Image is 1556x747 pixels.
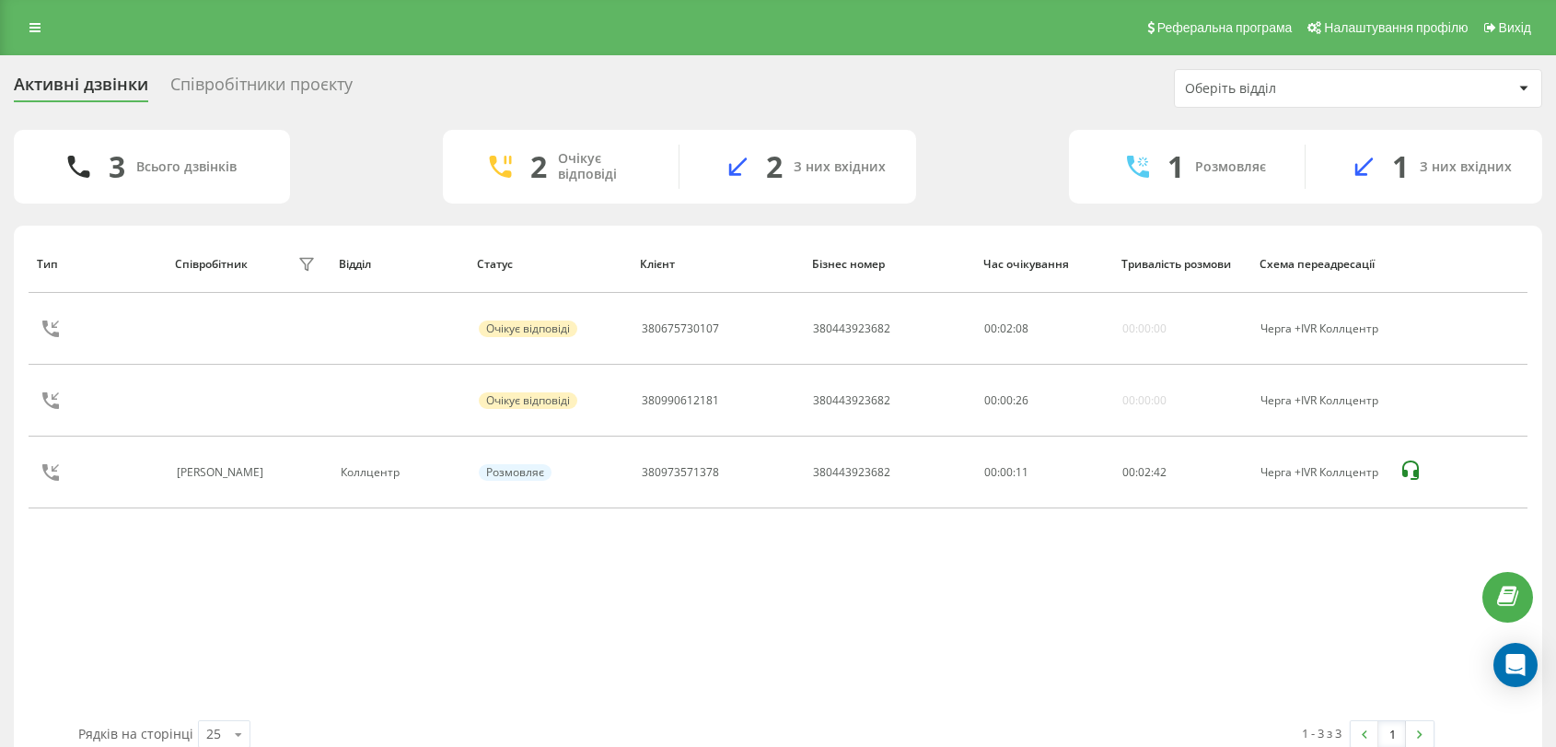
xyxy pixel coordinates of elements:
[812,258,966,271] div: Бізнес номер
[1122,464,1135,480] span: 00
[984,321,997,336] span: 00
[1167,149,1184,184] div: 1
[37,258,157,271] div: Тип
[170,75,353,103] div: Співробітники проєкту
[640,258,794,271] div: Клієнт
[813,322,890,335] div: 380443923682
[479,464,552,481] div: Розмовляє
[1260,322,1379,335] div: Черга +IVR Коллцентр
[984,394,1028,407] div: : :
[813,466,890,479] div: 380443923682
[983,258,1104,271] div: Час очікування
[642,394,719,407] div: 380990612181
[1000,321,1013,336] span: 02
[479,321,577,337] div: Очікує відповіді
[177,466,268,479] div: [PERSON_NAME]
[1122,394,1167,407] div: 00:00:00
[1420,159,1512,175] div: З них вхідних
[1000,392,1013,408] span: 00
[642,322,719,335] div: 380675730107
[1260,466,1379,479] div: Черга +IVR Коллцентр
[558,151,651,182] div: Очікує відповіді
[109,149,125,184] div: 3
[1302,724,1341,742] div: 1 - 3 з 3
[206,725,221,743] div: 25
[1260,394,1379,407] div: Черга +IVR Коллцентр
[339,258,459,271] div: Відділ
[642,466,719,479] div: 380973571378
[1121,258,1242,271] div: Тривалість розмови
[984,466,1102,479] div: 00:00:11
[1493,643,1538,687] div: Open Intercom Messenger
[530,149,547,184] div: 2
[1138,464,1151,480] span: 02
[1260,258,1381,271] div: Схема переадресації
[1016,321,1028,336] span: 08
[78,725,193,742] span: Рядків на сторінці
[1185,81,1405,97] div: Оберіть відділ
[984,322,1028,335] div: : :
[14,75,148,103] div: Активні дзвінки
[477,258,622,271] div: Статус
[1157,20,1293,35] span: Реферальна програма
[341,466,459,479] div: Коллцентр
[136,159,237,175] div: Всього дзвінків
[1324,20,1468,35] span: Налаштування профілю
[175,258,248,271] div: Співробітник
[1392,149,1409,184] div: 1
[794,159,886,175] div: З них вхідних
[813,394,890,407] div: 380443923682
[1122,466,1167,479] div: : :
[1499,20,1531,35] span: Вихід
[984,392,997,408] span: 00
[1195,159,1266,175] div: Розмовляє
[479,392,577,409] div: Очікує відповіді
[1016,392,1028,408] span: 26
[1122,322,1167,335] div: 00:00:00
[1378,721,1406,747] a: 1
[1154,464,1167,480] span: 42
[766,149,783,184] div: 2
